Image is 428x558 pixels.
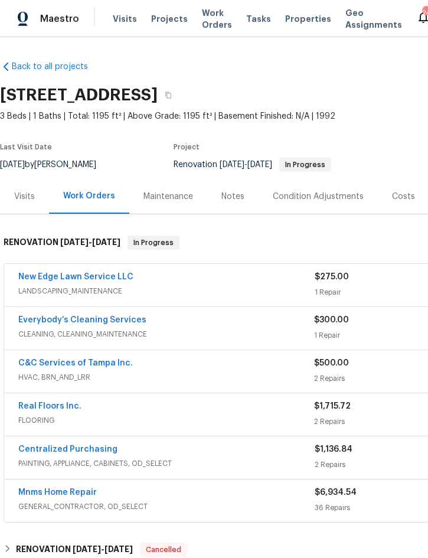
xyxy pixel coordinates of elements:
[16,543,133,557] h6: RENOVATION
[174,143,200,151] span: Project
[18,371,314,383] span: HVAC, BRN_AND_LRR
[14,191,35,203] div: Visits
[247,161,272,169] span: [DATE]
[314,316,349,324] span: $300.00
[158,84,179,106] button: Copy Address
[18,415,314,426] span: FLOORING
[345,7,402,31] span: Geo Assignments
[113,13,137,25] span: Visits
[73,545,133,553] span: -
[315,273,349,281] span: $275.00
[60,238,89,246] span: [DATE]
[392,191,415,203] div: Costs
[18,285,315,297] span: LANDSCAPING_MAINTENANCE
[221,191,244,203] div: Notes
[285,13,331,25] span: Properties
[104,545,133,553] span: [DATE]
[18,458,315,469] span: PAINTING, APPLIANCE, CABINETS, OD_SELECT
[143,191,193,203] div: Maintenance
[151,13,188,25] span: Projects
[315,445,352,453] span: $1,136.84
[273,191,364,203] div: Condition Adjustments
[18,328,314,340] span: CLEANING, CLEANING_MAINTENANCE
[18,488,97,497] a: Mnms Home Repair
[18,316,146,324] a: Everybody’s Cleaning Services
[18,359,133,367] a: C&C Services of Tampa Inc.
[60,238,120,246] span: -
[18,273,133,281] a: New Edge Lawn Service LLC
[280,161,330,168] span: In Progress
[246,15,271,23] span: Tasks
[315,488,357,497] span: $6,934.54
[73,545,101,553] span: [DATE]
[202,7,232,31] span: Work Orders
[18,402,81,410] a: Real Floors Inc.
[220,161,272,169] span: -
[129,237,178,249] span: In Progress
[18,445,117,453] a: Centralized Purchasing
[63,190,115,202] div: Work Orders
[314,402,351,410] span: $1,715.72
[220,161,244,169] span: [DATE]
[18,501,315,513] span: GENERAL_CONTRACTOR, OD_SELECT
[174,161,331,169] span: Renovation
[314,359,349,367] span: $500.00
[92,238,120,246] span: [DATE]
[4,236,120,250] h6: RENOVATION
[141,544,186,556] span: Cancelled
[40,13,79,25] span: Maestro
